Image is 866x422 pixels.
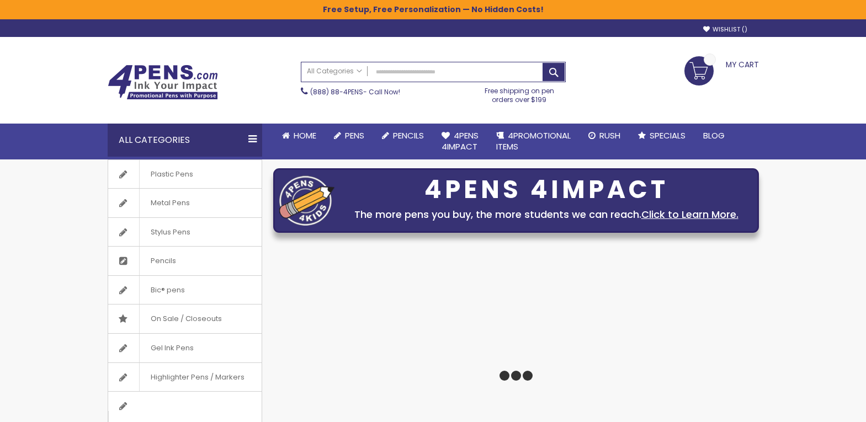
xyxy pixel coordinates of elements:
div: The more pens you buy, the more students we can reach. [340,207,753,222]
a: Bic® pens [108,276,262,305]
a: Pens [325,124,373,148]
span: 4Pens 4impact [442,130,479,152]
span: Blog [703,130,725,141]
a: Pencils [108,247,262,275]
a: Highlighter Pens / Markers [108,363,262,392]
a: 4PROMOTIONALITEMS [487,124,580,159]
span: Bic® pens [139,276,196,305]
span: Pencils [139,247,187,275]
span: Gel Ink Pens [139,334,205,362]
span: Specials [650,130,686,141]
a: 4Pens4impact [433,124,487,159]
a: Click to Learn More. [641,207,739,221]
span: Stylus Pens [139,218,201,247]
a: Gel Ink Pens [108,334,262,362]
span: Plastic Pens [139,160,204,189]
a: Rush [580,124,629,148]
span: All Categories [307,67,362,76]
img: 4Pens Custom Pens and Promotional Products [108,65,218,100]
a: All Categories [301,62,368,81]
div: 4PENS 4IMPACT [340,178,753,201]
a: On Sale / Closeouts [108,305,262,333]
div: All Categories [108,124,262,157]
div: Free shipping on pen orders over $199 [473,82,566,104]
span: Home [294,130,316,141]
a: (888) 88-4PENS [310,87,363,97]
a: Metal Pens [108,189,262,217]
span: Pencils [393,130,424,141]
a: Home [273,124,325,148]
img: four_pen_logo.png [279,175,334,226]
a: Blog [694,124,734,148]
a: Pencils [373,124,433,148]
span: - Call Now! [310,87,400,97]
span: Highlighter Pens / Markers [139,363,256,392]
span: Rush [599,130,620,141]
a: Specials [629,124,694,148]
span: On Sale / Closeouts [139,305,233,333]
span: 4PROMOTIONAL ITEMS [496,130,571,152]
a: Wishlist [703,25,747,34]
span: Pens [345,130,364,141]
a: Plastic Pens [108,160,262,189]
span: Metal Pens [139,189,201,217]
a: Stylus Pens [108,218,262,247]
